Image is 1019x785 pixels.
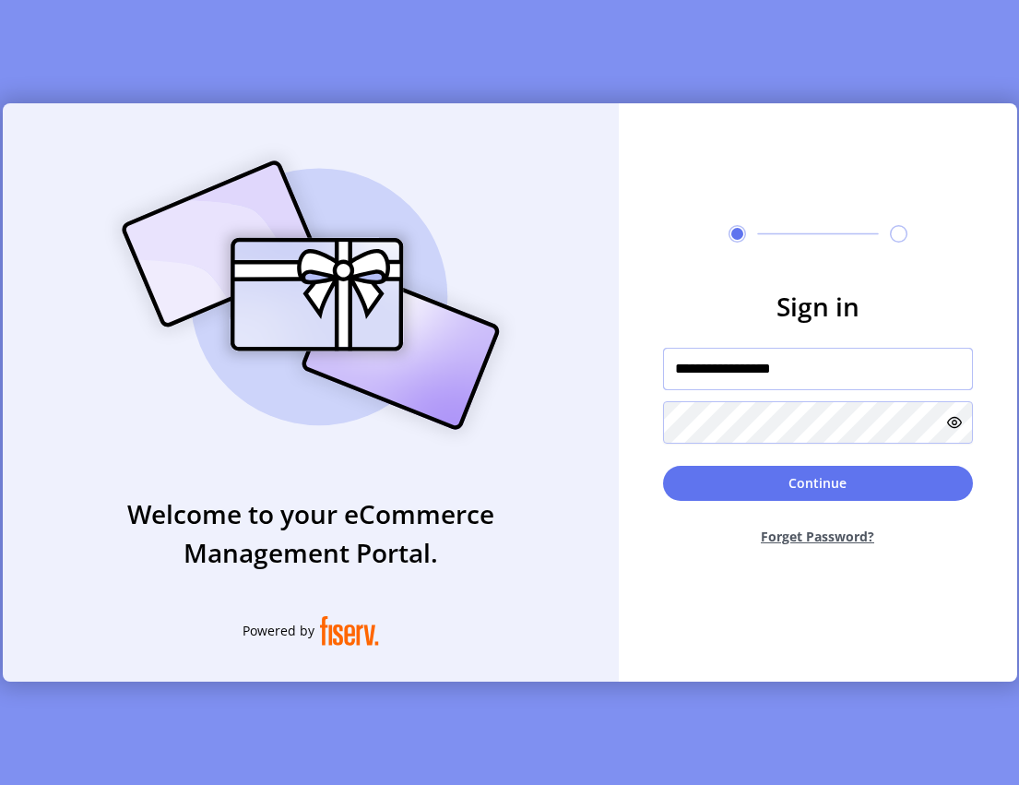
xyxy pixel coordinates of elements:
img: card_Illustration.svg [94,140,527,450]
span: Powered by [243,621,314,640]
button: Continue [663,466,973,501]
h3: Welcome to your eCommerce Management Portal. [3,494,619,572]
h3: Sign in [663,287,973,326]
button: Forget Password? [663,512,973,561]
